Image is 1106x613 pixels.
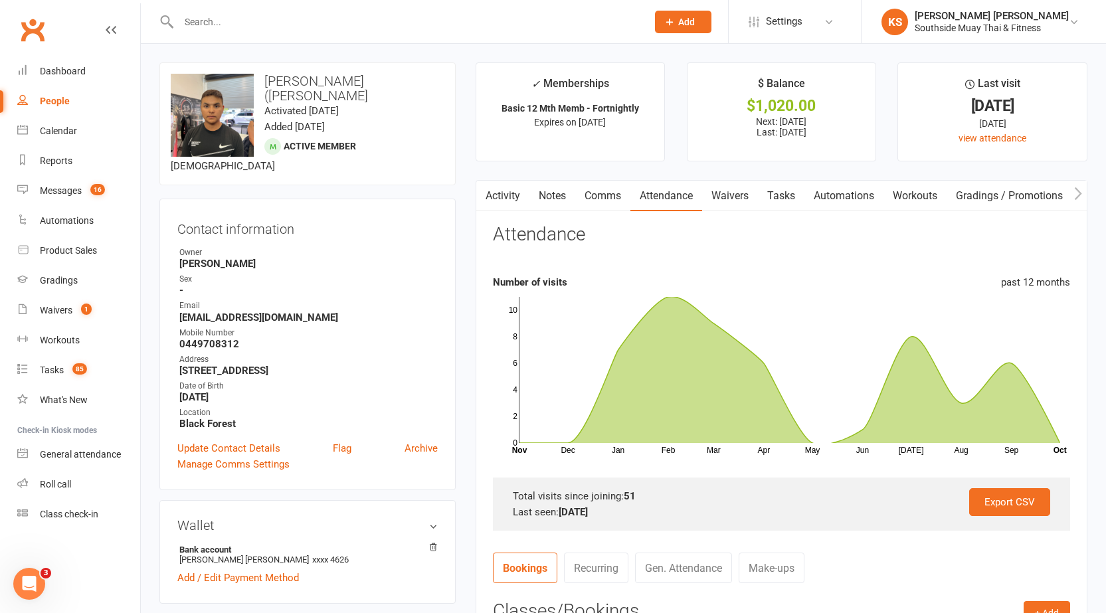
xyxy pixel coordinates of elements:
a: Recurring [564,553,628,583]
a: Add / Edit Payment Method [177,570,299,586]
a: Notes [529,181,575,211]
div: Gradings [40,275,78,286]
input: Search... [175,13,638,31]
h3: Contact information [177,217,438,236]
strong: Bank account [179,545,431,555]
a: Roll call [17,470,140,499]
span: Active member [284,141,356,151]
strong: [DATE] [179,391,438,403]
div: Reports [40,155,72,166]
div: [DATE] [910,116,1075,131]
div: Total visits since joining: [513,488,1050,504]
div: Memberships [531,75,609,100]
div: Messages [40,185,82,196]
div: Location [179,406,438,419]
div: Owner [179,246,438,259]
strong: Number of visits [493,276,567,288]
time: Activated [DATE] [264,105,339,117]
div: past 12 months [1001,274,1070,290]
li: [PERSON_NAME] [PERSON_NAME] [177,543,438,567]
i: ✓ [531,78,540,90]
span: Settings [766,7,802,37]
a: Workouts [883,181,947,211]
div: Product Sales [40,245,97,256]
a: Waivers 1 [17,296,140,325]
a: Dashboard [17,56,140,86]
div: Email [179,300,438,312]
a: Manage Comms Settings [177,456,290,472]
strong: Basic 12 Mth Memb - Fortnightly [502,103,639,114]
a: Archive [405,440,438,456]
div: Mobile Number [179,327,438,339]
a: General attendance kiosk mode [17,440,140,470]
span: Add [678,17,695,27]
div: Address [179,353,438,366]
div: Dashboard [40,66,86,76]
a: Automations [804,181,883,211]
h3: [PERSON_NAME] ([PERSON_NAME] [171,74,444,103]
div: Southside Muay Thai & Fitness [915,22,1069,34]
a: People [17,86,140,116]
strong: 0449708312 [179,338,438,350]
a: view attendance [959,133,1026,143]
a: Class kiosk mode [17,499,140,529]
div: $ Balance [758,75,805,99]
div: Automations [40,215,94,226]
a: Product Sales [17,236,140,266]
strong: [STREET_ADDRESS] [179,365,438,377]
span: 16 [90,184,105,195]
a: Tasks 85 [17,355,140,385]
a: Export CSV [969,488,1050,516]
a: Flag [333,440,351,456]
div: Workouts [40,335,80,345]
a: Update Contact Details [177,440,280,456]
a: Tasks [758,181,804,211]
time: Added [DATE] [264,121,325,133]
strong: Black Forest [179,418,438,430]
span: xxxx 4626 [312,555,349,565]
a: Gradings / Promotions [947,181,1072,211]
div: Roll call [40,479,71,489]
a: Activity [476,181,529,211]
a: Automations [17,206,140,236]
a: Clubworx [16,13,49,46]
span: Expires on [DATE] [534,117,606,128]
a: Workouts [17,325,140,355]
a: Messages 16 [17,176,140,206]
strong: [EMAIL_ADDRESS][DOMAIN_NAME] [179,311,438,323]
a: Attendance [630,181,702,211]
div: People [40,96,70,106]
span: 85 [72,363,87,375]
div: Class check-in [40,509,98,519]
div: Date of Birth [179,380,438,393]
a: Comms [575,181,630,211]
a: Reports [17,146,140,176]
div: KS [881,9,908,35]
span: 3 [41,568,51,578]
div: What's New [40,394,88,405]
div: [DATE] [910,99,1075,113]
a: Calendar [17,116,140,146]
span: [DEMOGRAPHIC_DATA] [171,160,275,172]
a: Gradings [17,266,140,296]
strong: - [179,284,438,296]
div: Tasks [40,365,64,375]
a: Bookings [493,553,557,583]
div: Last visit [965,75,1020,99]
a: What's New [17,385,140,415]
div: $1,020.00 [699,99,864,113]
strong: [PERSON_NAME] [179,258,438,270]
div: Calendar [40,126,77,136]
h3: Wallet [177,518,438,533]
a: Waivers [702,181,758,211]
div: Sex [179,273,438,286]
button: Add [655,11,711,33]
div: [PERSON_NAME] [PERSON_NAME] [915,10,1069,22]
div: Waivers [40,305,72,315]
iframe: Intercom live chat [13,568,45,600]
div: General attendance [40,449,121,460]
p: Next: [DATE] Last: [DATE] [699,116,864,137]
strong: [DATE] [559,506,588,518]
span: 1 [81,304,92,315]
a: Make-ups [739,553,804,583]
